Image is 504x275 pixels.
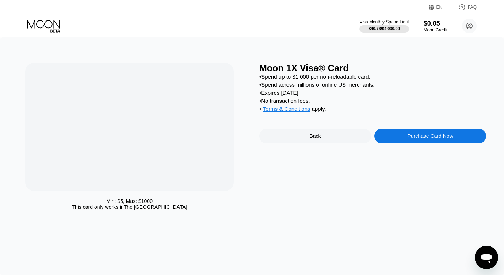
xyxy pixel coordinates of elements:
[429,4,451,11] div: EN
[424,20,447,27] div: $0.05
[468,5,477,10] div: FAQ
[407,133,453,139] div: Purchase Card Now
[259,98,486,104] div: • No transaction fees.
[263,106,310,112] span: Terms & Conditions
[72,204,187,210] div: This card only works in The [GEOGRAPHIC_DATA]
[369,26,400,31] div: $40.76 / $4,000.00
[106,198,153,204] div: Min: $ 5 , Max: $ 1000
[436,5,443,10] div: EN
[424,20,447,33] div: $0.05Moon Credit
[359,19,409,25] div: Visa Monthly Spend Limit
[259,90,486,96] div: • Expires [DATE].
[259,74,486,80] div: • Spend up to $1,000 per non-reloadable card.
[451,4,477,11] div: FAQ
[259,63,486,74] div: Moon 1X Visa® Card
[309,133,321,139] div: Back
[374,129,486,143] div: Purchase Card Now
[263,106,310,114] div: Terms & Conditions
[359,19,409,33] div: Visa Monthly Spend Limit$40.76/$4,000.00
[259,129,371,143] div: Back
[259,106,486,114] div: • apply .
[259,82,486,88] div: • Spend across millions of online US merchants.
[424,27,447,33] div: Moon Credit
[475,246,498,269] iframe: Button to launch messaging window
